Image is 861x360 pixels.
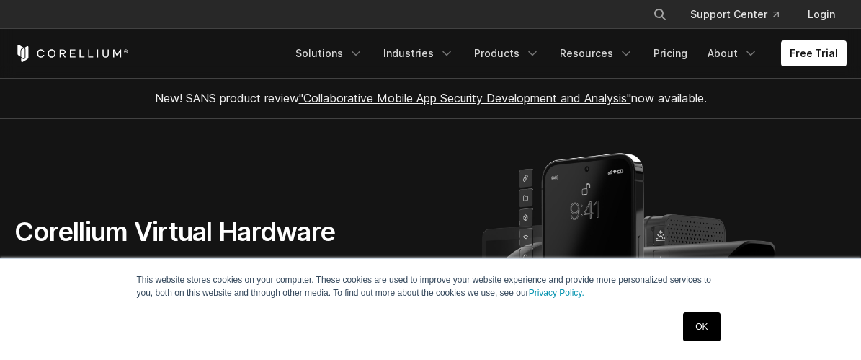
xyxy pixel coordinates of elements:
[647,1,673,27] button: Search
[551,40,642,66] a: Resources
[679,1,790,27] a: Support Center
[683,312,720,341] a: OK
[529,288,584,298] a: Privacy Policy.
[155,91,707,105] span: New! SANS product review now available.
[796,1,847,27] a: Login
[137,273,725,299] p: This website stores cookies on your computer. These cookies are used to improve your website expe...
[465,40,548,66] a: Products
[287,40,847,66] div: Navigation Menu
[299,91,631,105] a: "Collaborative Mobile App Security Development and Analysis"
[375,40,463,66] a: Industries
[635,1,847,27] div: Navigation Menu
[781,40,847,66] a: Free Trial
[14,216,447,248] h1: Corellium Virtual Hardware
[287,40,372,66] a: Solutions
[14,45,129,62] a: Corellium Home
[645,40,696,66] a: Pricing
[699,40,767,66] a: About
